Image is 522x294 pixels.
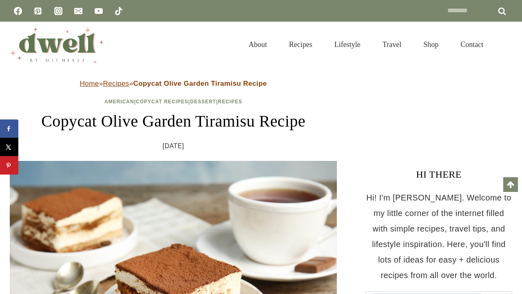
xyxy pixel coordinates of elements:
a: Email [70,3,86,19]
a: Copycat Recipes [136,99,188,105]
a: Dessert [190,99,216,105]
a: YouTube [91,3,107,19]
a: Scroll to top [503,177,518,192]
h1: Copycat Olive Garden Tiramisu Recipe [10,109,337,134]
p: Hi! I'm [PERSON_NAME]. Welcome to my little corner of the internet filled with simple recipes, tr... [365,190,512,283]
a: American [104,99,134,105]
time: [DATE] [163,140,184,152]
a: Recipes [103,80,129,87]
a: Shop [412,30,449,59]
strong: Copycat Olive Garden Tiramisu Recipe [133,80,267,87]
nav: Primary Navigation [238,30,494,59]
a: TikTok [111,3,127,19]
a: Contact [449,30,494,59]
a: About [238,30,278,59]
button: View Search Form [498,38,512,51]
img: DWELL by michelle [10,26,104,63]
h3: HI THERE [365,167,512,182]
span: » » [80,80,267,87]
a: Travel [372,30,412,59]
span: | | | [104,99,242,105]
a: Recipes [218,99,242,105]
a: Facebook [10,3,26,19]
a: Pinterest [30,3,46,19]
a: Recipes [278,30,323,59]
a: Lifestyle [323,30,372,59]
a: Home [80,80,99,87]
a: Instagram [50,3,66,19]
